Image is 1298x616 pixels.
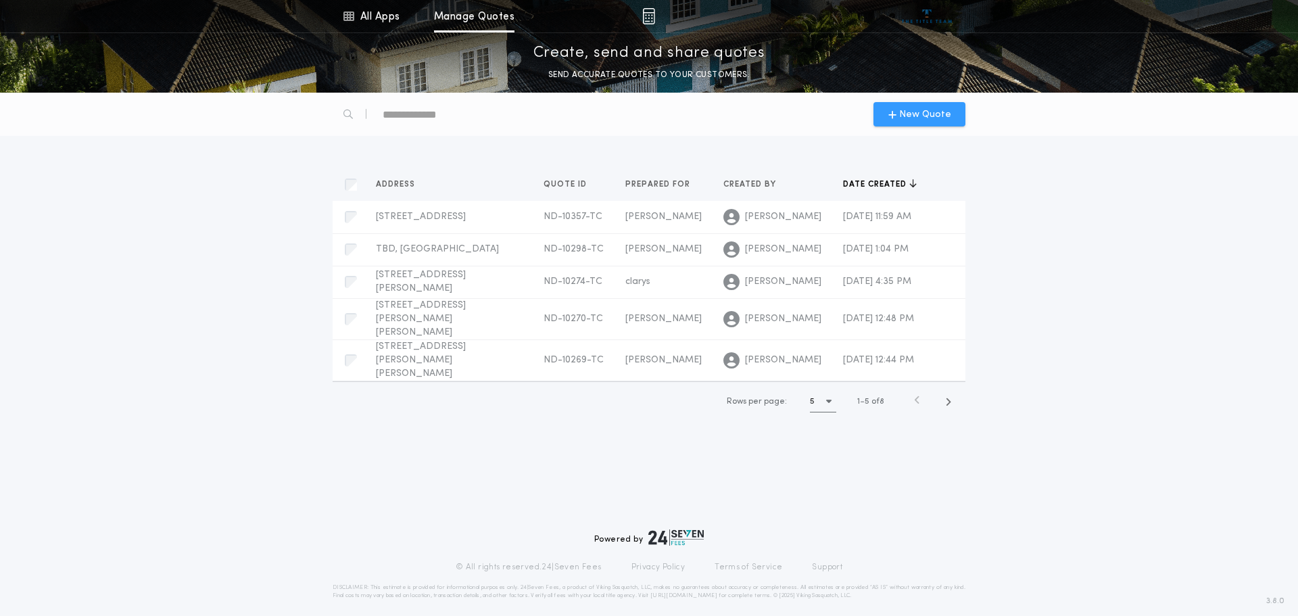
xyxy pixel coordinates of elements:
span: [PERSON_NAME] [745,312,821,326]
button: Created by [723,178,786,191]
span: [PERSON_NAME] [745,354,821,367]
span: TBD, [GEOGRAPHIC_DATA] [376,244,499,254]
span: 3.8.0 [1266,595,1284,607]
span: [DATE] 4:35 PM [843,277,911,287]
span: of 8 [871,396,884,408]
span: [PERSON_NAME] [625,314,702,324]
a: Privacy Policy [631,562,686,573]
button: Date created [843,178,917,191]
span: ND-10274-TC [544,277,602,287]
button: Address [376,178,425,191]
span: [PERSON_NAME] [625,244,702,254]
p: © All rights reserved. 24|Seven Fees [456,562,602,573]
span: ND-10269-TC [544,355,604,365]
span: [DATE] 11:59 AM [843,212,911,222]
span: [STREET_ADDRESS] [376,212,466,222]
span: [PERSON_NAME] [745,210,821,224]
span: [DATE] 12:44 PM [843,355,914,365]
span: ND-10298-TC [544,244,604,254]
button: Quote ID [544,178,597,191]
span: 1 [857,398,860,406]
span: Date created [843,179,909,190]
div: Powered by [594,529,704,546]
p: SEND ACCURATE QUOTES TO YOUR CUSTOMERS. [548,68,750,82]
span: ND-10357-TC [544,212,602,222]
a: Terms of Service [715,562,782,573]
span: Quote ID [544,179,590,190]
span: 5 [865,398,869,406]
span: Rows per page: [727,398,787,406]
h1: 5 [810,395,815,408]
span: [STREET_ADDRESS][PERSON_NAME] [376,270,466,293]
img: logo [648,529,704,546]
button: New Quote [873,102,965,126]
span: [DATE] 1:04 PM [843,244,909,254]
span: [PERSON_NAME] [745,243,821,256]
span: [DATE] 12:48 PM [843,314,914,324]
a: [URL][DOMAIN_NAME] [650,593,717,598]
span: Created by [723,179,779,190]
p: Create, send and share quotes [533,43,765,64]
span: [STREET_ADDRESS][PERSON_NAME][PERSON_NAME] [376,341,466,379]
img: vs-icon [902,9,953,23]
span: [PERSON_NAME] [625,355,702,365]
span: Prepared for [625,179,693,190]
p: DISCLAIMER: This estimate is provided for informational purposes only. 24|Seven Fees, a product o... [333,584,965,600]
span: New Quote [899,108,951,122]
button: 5 [810,391,836,412]
span: [PERSON_NAME] [625,212,702,222]
img: img [642,8,655,24]
span: Address [376,179,418,190]
span: [PERSON_NAME] [745,275,821,289]
span: clarys [625,277,650,287]
span: [STREET_ADDRESS][PERSON_NAME][PERSON_NAME] [376,300,466,337]
span: ND-10270-TC [544,314,603,324]
a: Support [812,562,842,573]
